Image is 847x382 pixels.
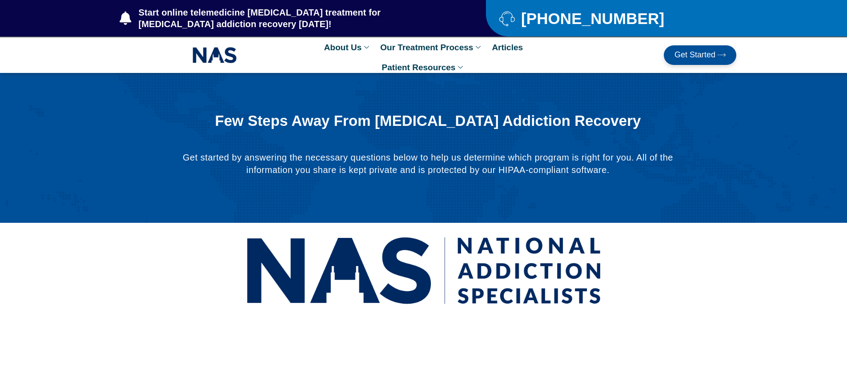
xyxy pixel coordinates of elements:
[246,227,602,314] img: National Addiction Specialists
[487,37,527,57] a: Articles
[320,37,376,57] a: About Us
[376,37,487,57] a: Our Treatment Process
[519,13,664,24] span: [PHONE_NUMBER]
[204,113,651,129] h1: Few Steps Away From [MEDICAL_DATA] Addiction Recovery
[136,7,451,30] span: Start online telemedicine [MEDICAL_DATA] treatment for [MEDICAL_DATA] addiction recovery [DATE]!
[664,45,736,65] a: Get Started
[120,7,450,30] a: Start online telemedicine [MEDICAL_DATA] treatment for [MEDICAL_DATA] addiction recovery [DATE]!
[377,57,470,77] a: Patient Resources
[182,151,674,176] p: Get started by answering the necessary questions below to help us determine which program is righ...
[499,11,714,26] a: [PHONE_NUMBER]
[674,51,715,60] span: Get Started
[193,45,237,65] img: NAS_email_signature-removebg-preview.png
